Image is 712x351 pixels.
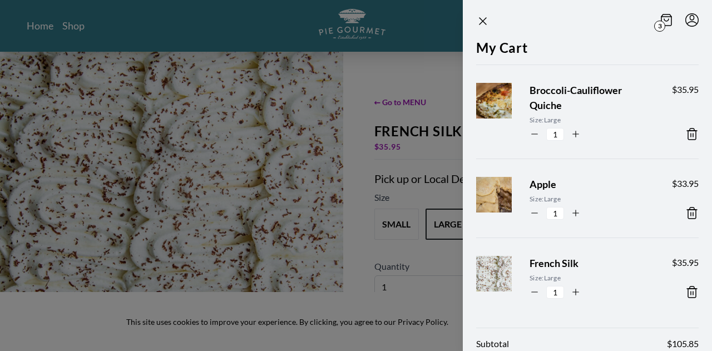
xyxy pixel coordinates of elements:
[476,337,509,350] span: Subtotal
[530,177,654,192] span: Apple
[530,83,654,113] span: Broccoli-Cauliflower Quiche
[672,177,699,190] span: $ 33.95
[530,273,654,283] span: Size: Large
[654,21,665,32] span: 3
[476,14,489,28] button: Close panel
[471,166,538,234] img: Product Image
[471,72,538,140] img: Product Image
[685,13,699,27] button: Menu
[667,337,699,350] span: $ 105.85
[530,194,654,204] span: Size: Large
[530,115,654,125] span: Size: Large
[672,256,699,269] span: $ 35.95
[471,245,538,313] img: Product Image
[476,38,699,65] h2: My Cart
[530,256,654,271] span: French Silk
[672,83,699,96] span: $ 35.95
